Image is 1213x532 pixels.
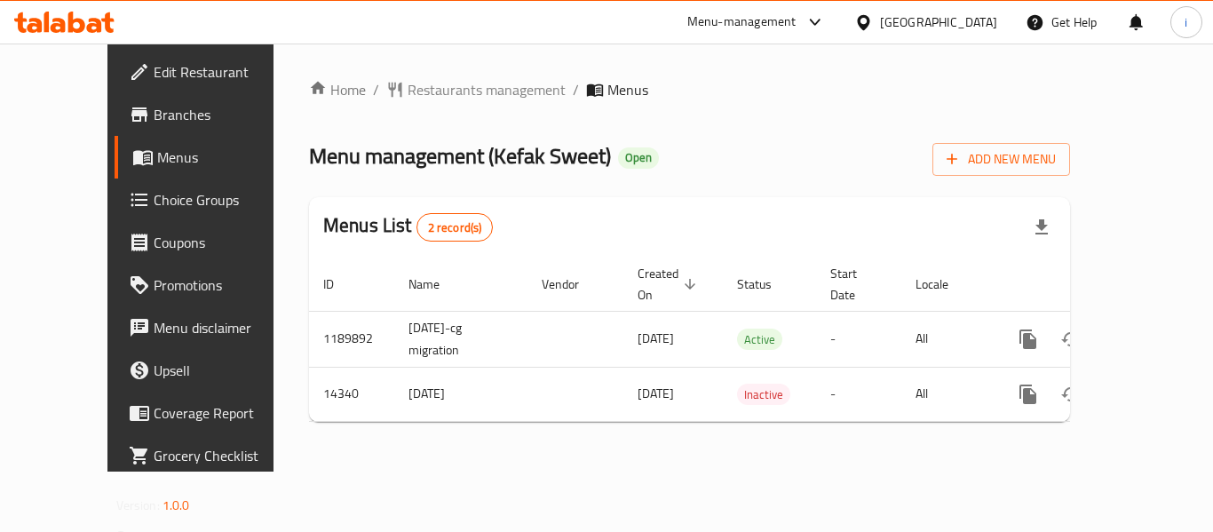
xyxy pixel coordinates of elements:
[737,384,790,405] div: Inactive
[309,258,1192,422] table: enhanced table
[115,51,310,93] a: Edit Restaurant
[901,367,993,421] td: All
[1020,206,1063,249] div: Export file
[737,274,795,295] span: Status
[880,12,997,32] div: [GEOGRAPHIC_DATA]
[1007,318,1050,361] button: more
[394,367,527,421] td: [DATE]
[618,150,659,165] span: Open
[115,306,310,349] a: Menu disclaimer
[408,274,463,295] span: Name
[687,12,797,33] div: Menu-management
[618,147,659,169] div: Open
[115,221,310,264] a: Coupons
[830,263,880,306] span: Start Date
[638,263,702,306] span: Created On
[901,311,993,367] td: All
[154,360,296,381] span: Upsell
[737,329,782,350] div: Active
[157,147,296,168] span: Menus
[115,179,310,221] a: Choice Groups
[542,274,602,295] span: Vendor
[309,367,394,421] td: 14340
[154,445,296,466] span: Grocery Checklist
[1050,373,1092,416] button: Change Status
[1185,12,1187,32] span: i
[154,104,296,125] span: Branches
[154,61,296,83] span: Edit Restaurant
[916,274,971,295] span: Locale
[154,189,296,210] span: Choice Groups
[115,264,310,306] a: Promotions
[323,274,357,295] span: ID
[309,79,1070,100] nav: breadcrumb
[607,79,648,100] span: Menus
[993,258,1192,312] th: Actions
[386,79,566,100] a: Restaurants management
[417,219,493,236] span: 2 record(s)
[737,385,790,405] span: Inactive
[154,402,296,424] span: Coverage Report
[115,93,310,136] a: Branches
[737,330,782,350] span: Active
[116,494,160,517] span: Version:
[573,79,579,100] li: /
[638,382,674,405] span: [DATE]
[115,136,310,179] a: Menus
[816,367,901,421] td: -
[638,327,674,350] span: [DATE]
[154,274,296,296] span: Promotions
[154,232,296,253] span: Coupons
[1050,318,1092,361] button: Change Status
[1007,373,1050,416] button: more
[323,212,493,242] h2: Menus List
[816,311,901,367] td: -
[309,136,611,176] span: Menu management ( Kefak Sweet )
[394,311,527,367] td: [DATE]-cg migration
[373,79,379,100] li: /
[115,392,310,434] a: Coverage Report
[115,434,310,477] a: Grocery Checklist
[163,494,190,517] span: 1.0.0
[309,79,366,100] a: Home
[947,148,1056,171] span: Add New Menu
[115,349,310,392] a: Upsell
[416,213,494,242] div: Total records count
[932,143,1070,176] button: Add New Menu
[309,311,394,367] td: 1189892
[154,317,296,338] span: Menu disclaimer
[408,79,566,100] span: Restaurants management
